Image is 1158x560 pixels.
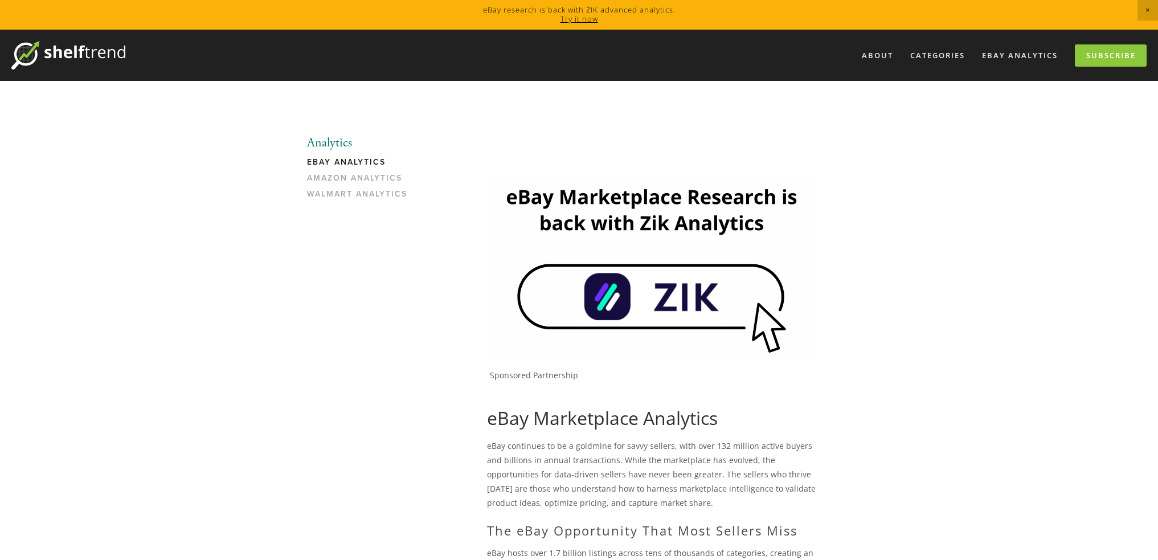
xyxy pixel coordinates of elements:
a: eBay Analytics [975,46,1065,65]
p: eBay continues to be a goldmine for savvy sellers, with over 132 million active buyers and billio... [487,439,816,510]
a: Try it now [560,14,598,24]
img: ShelfTrend [11,41,125,70]
img: Zik Analytics Sponsored Ad [487,174,816,359]
p: Sponsored Partnership [490,370,816,381]
a: About [854,46,901,65]
h2: The eBay Opportunity That Most Sellers Miss [487,523,816,538]
div: Categories [903,46,972,65]
h1: eBay Marketplace Analytics [487,407,816,429]
a: eBay Analytics [307,157,416,173]
a: Subscribe [1075,44,1147,67]
a: Amazon Analytics [307,173,416,189]
li: Analytics [307,136,416,150]
a: Walmart Analytics [307,189,416,205]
